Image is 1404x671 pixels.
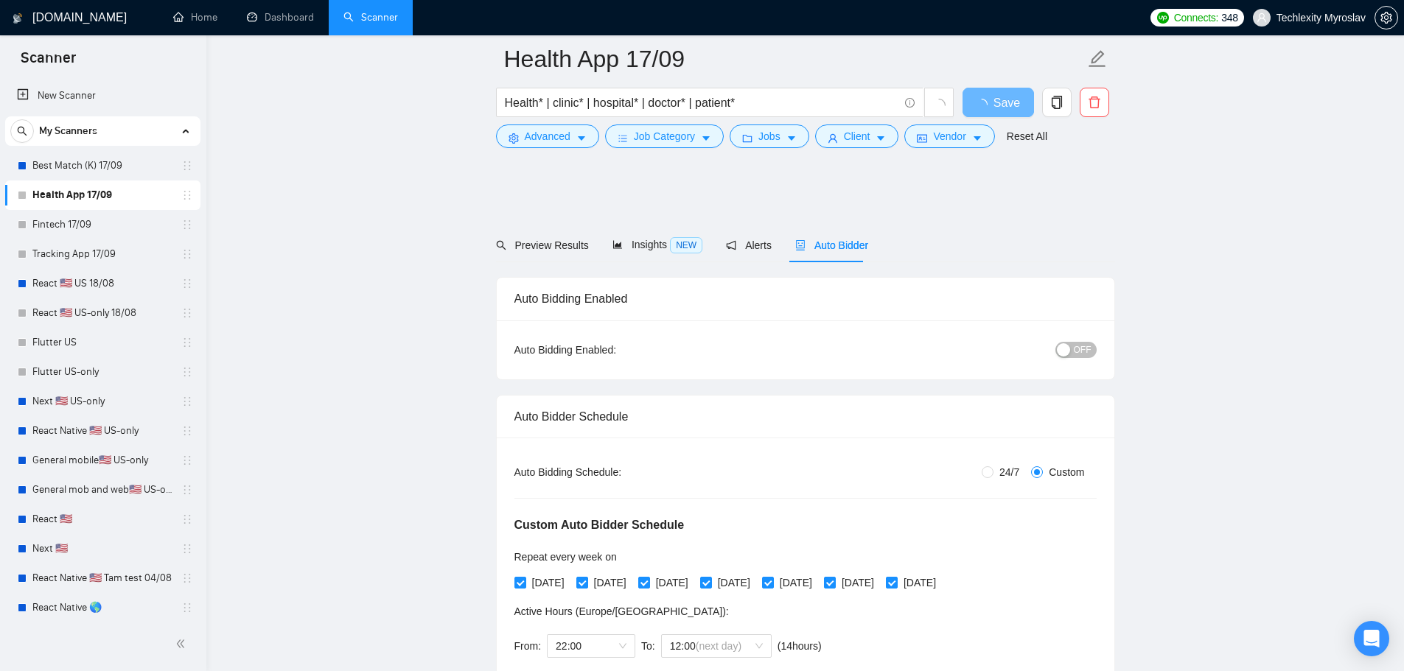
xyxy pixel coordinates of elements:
a: React Native 🇺🇸 US-only [32,416,172,446]
a: React 🇺🇸 US 18/08 [32,269,172,298]
span: Connects: [1174,10,1218,26]
a: Next 🇺🇸 [32,534,172,563]
a: React Native 🌎 [32,593,172,622]
a: Fintech 17/09 [32,210,172,239]
span: holder [181,278,193,289]
span: loading [976,99,993,110]
span: holder [181,513,193,525]
span: [DATE] [898,575,942,591]
a: Best Match (K) 17/09 [32,151,172,180]
span: caret-down [576,133,587,144]
span: holder [181,366,193,378]
span: Advanced [525,128,570,144]
span: holder [181,543,193,555]
span: Vendor [933,128,965,144]
button: settingAdvancedcaret-down [496,124,599,148]
a: Health App 17/09 [32,180,172,210]
span: holder [181,396,193,407]
span: ( 14 hours) [778,640,822,652]
span: copy [1043,96,1071,109]
a: dashboardDashboard [247,11,314,24]
div: Auto Bidding Enabled [514,278,1097,320]
span: setting [509,133,519,144]
div: Open Intercom Messenger [1354,621,1389,656]
span: notification [726,240,736,250]
button: setting [1375,6,1398,29]
span: idcard [917,133,927,144]
span: holder [181,454,193,466]
button: delete [1080,88,1109,117]
span: Auto Bidder [795,239,868,251]
span: double-left [175,636,190,651]
a: searchScanner [343,11,398,24]
span: [DATE] [526,575,570,591]
span: Jobs [758,128,780,144]
button: search [10,119,34,143]
span: holder [181,219,193,231]
span: holder [181,160,193,172]
span: Active Hours ( Europe/[GEOGRAPHIC_DATA] ): [514,605,729,617]
span: Alerts [726,239,772,251]
span: info-circle [905,98,915,108]
span: To: [641,640,655,652]
h5: Custom Auto Bidder Schedule [514,516,685,534]
input: Scanner name... [504,41,1085,77]
a: React Native 🇺🇸 Tam test 04/08 [32,563,172,593]
span: 348 [1221,10,1237,26]
span: Preview Results [496,239,589,251]
span: caret-down [786,133,797,144]
span: Scanner [9,47,88,78]
span: Save [993,94,1020,112]
span: holder [181,337,193,348]
span: From: [514,640,542,652]
span: holder [181,425,193,437]
button: userClientcaret-down [815,124,899,148]
a: Reset All [1007,128,1047,144]
div: Auto Bidder Schedule [514,396,1097,438]
span: area-chart [612,239,623,250]
span: [DATE] [774,575,818,591]
span: search [496,240,506,250]
a: Next 🇺🇸 US-only [32,387,172,416]
button: idcardVendorcaret-down [904,124,994,148]
span: caret-down [972,133,982,144]
span: [DATE] [650,575,694,591]
span: edit [1088,49,1107,68]
li: New Scanner [5,81,200,110]
a: Tracking App 17/09 [32,239,172,269]
span: robot [795,240,806,250]
span: 22:00 [556,635,626,657]
span: holder [181,602,193,614]
a: React 🇺🇸 [32,505,172,534]
a: Flutter US-only [32,357,172,387]
span: Job Category [634,128,695,144]
div: Auto Bidding Enabled: [514,342,708,358]
span: holder [181,189,193,201]
span: [DATE] [712,575,756,591]
span: OFF [1074,342,1092,358]
span: Client [844,128,870,144]
a: General mobile🇺🇸 US-only [32,446,172,475]
span: [DATE] [588,575,632,591]
a: New Scanner [17,81,189,110]
span: Custom [1043,464,1090,480]
span: folder [742,133,752,144]
span: loading [932,99,946,112]
input: Search Freelance Jobs... [505,94,898,112]
a: React 🇺🇸 US-only 18/08 [32,298,172,328]
span: holder [181,572,193,584]
span: user [828,133,838,144]
span: 12:00 [670,635,763,657]
span: My Scanners [39,116,97,146]
span: Repeat every week on [514,551,617,563]
span: [DATE] [836,575,880,591]
a: setting [1375,12,1398,24]
span: Insights [612,239,702,250]
span: 24/7 [993,464,1025,480]
span: caret-down [701,133,711,144]
a: Flutter US [32,328,172,357]
span: setting [1375,12,1397,24]
div: Auto Bidding Schedule: [514,464,708,480]
span: caret-down [876,133,886,144]
span: delete [1080,96,1108,109]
